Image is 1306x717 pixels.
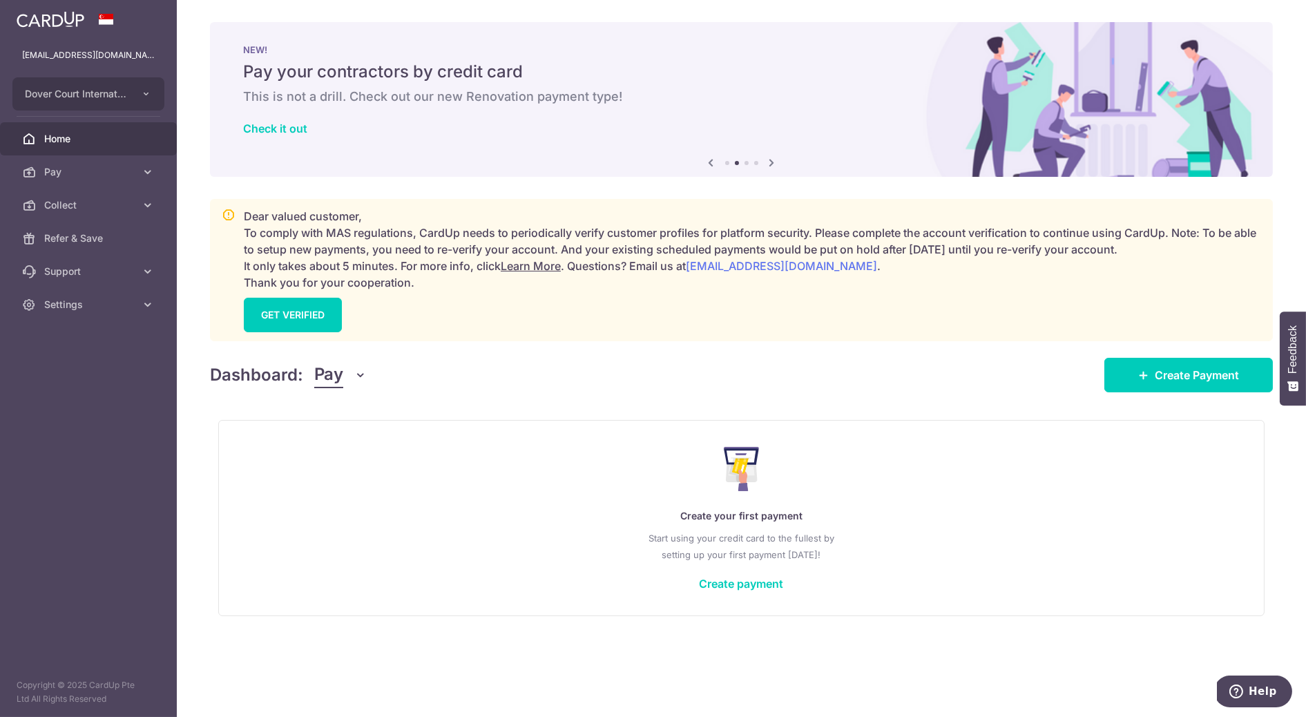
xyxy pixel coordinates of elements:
[501,259,561,273] a: Learn More
[314,362,343,388] span: Pay
[44,265,135,278] span: Support
[700,577,784,591] a: Create payment
[44,132,135,146] span: Home
[243,88,1240,105] h6: This is not a drill. Check out our new Renovation payment type!
[44,198,135,212] span: Collect
[210,363,303,388] h4: Dashboard:
[244,208,1261,291] p: Dear valued customer, To comply with MAS regulations, CardUp needs to periodically verify custome...
[25,87,127,101] span: Dover Court International School Pte Ltd
[1280,312,1306,405] button: Feedback - Show survey
[314,362,367,388] button: Pay
[247,530,1236,563] p: Start using your credit card to the fullest by setting up your first payment [DATE]!
[210,22,1273,177] img: Renovation banner
[247,508,1236,524] p: Create your first payment
[44,165,135,179] span: Pay
[22,48,155,62] p: [EMAIL_ADDRESS][DOMAIN_NAME]
[1287,325,1299,374] span: Feedback
[243,61,1240,83] h5: Pay your contractors by credit card
[243,122,307,135] a: Check it out
[1155,367,1239,383] span: Create Payment
[724,447,759,491] img: Make Payment
[17,11,84,28] img: CardUp
[243,44,1240,55] p: NEW!
[44,231,135,245] span: Refer & Save
[244,298,342,332] a: GET VERIFIED
[44,298,135,312] span: Settings
[1104,358,1273,392] a: Create Payment
[12,77,164,111] button: Dover Court International School Pte Ltd
[1217,676,1292,710] iframe: Opens a widget where you can find more information
[686,259,877,273] a: [EMAIL_ADDRESS][DOMAIN_NAME]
